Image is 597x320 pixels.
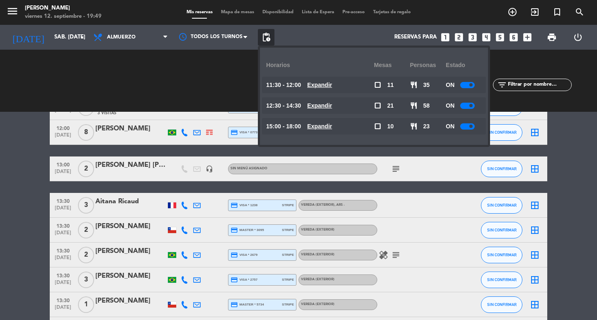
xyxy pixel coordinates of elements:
i: menu [6,5,19,17]
span: 3 [78,272,94,288]
span: check_box_outline_blank [374,102,381,109]
i: subject [391,250,401,260]
input: Filtrar por nombre... [507,80,571,89]
span: 3 [78,197,94,214]
i: power_settings_new [573,32,583,42]
u: Expandir [307,82,332,88]
i: subject [391,164,401,174]
button: SIN CONFIRMAR [481,161,522,177]
i: add_circle_outline [507,7,517,17]
div: Estado [446,54,482,77]
span: visa * 0773 [231,129,257,136]
div: [PERSON_NAME] [25,4,102,12]
div: Aitana Ricaud [95,196,166,207]
span: 1 [78,296,94,313]
button: SIN CONFIRMAR [481,124,522,141]
button: SIN CONFIRMAR [481,197,522,214]
div: LOG OUT [565,25,591,50]
span: ON [446,101,454,111]
span: master * 3095 [231,226,264,234]
span: 2 [78,247,94,263]
span: 15:00 - 18:00 [266,122,301,131]
span: 13:30 [53,221,73,230]
button: SIN CONFIRMAR [481,272,522,288]
span: Sin menú asignado [231,167,267,170]
span: SIN CONFIRMAR [487,228,517,232]
u: Expandir [307,102,332,109]
span: SIN CONFIRMAR [487,130,517,135]
span: 13:30 [53,295,73,305]
span: 13:30 [53,245,73,255]
button: SIN CONFIRMAR [481,296,522,313]
img: Cross Selling [206,130,213,135]
span: SIN CONFIRMAR [487,277,517,282]
span: 2 [78,161,94,177]
i: looks_6 [508,32,519,43]
div: [PERSON_NAME] [95,246,166,257]
span: Vereda (EXTERIOR) [301,278,335,281]
i: credit_card [231,226,238,234]
button: SIN CONFIRMAR [481,222,522,238]
div: [PERSON_NAME] [95,221,166,232]
i: border_all [530,225,540,235]
i: looks_4 [481,32,492,43]
span: Vereda (EXTERIOR) [301,253,335,256]
span: [DATE] [53,205,73,215]
span: 8 [78,124,94,141]
span: SIN CONFIRMAR [487,302,517,307]
span: 13:00 [53,159,73,169]
span: check_box_outline_blank [374,81,381,89]
span: [DATE] [53,108,73,117]
span: Mis reservas [182,10,217,14]
span: stripe [282,252,294,257]
span: restaurant [410,81,417,89]
i: border_all [530,300,540,310]
i: border_all [530,200,540,210]
span: Almuerzo [107,34,136,40]
span: [DATE] [53,169,73,178]
i: looks_two [454,32,464,43]
i: headset_mic [206,165,213,173]
i: credit_card [231,129,238,136]
span: [DATE] [53,132,73,142]
span: 35 [423,80,430,90]
span: stripe [282,227,294,233]
span: [DATE] [53,255,73,265]
span: SIN CONFIRMAR [487,253,517,257]
div: Horarios [266,54,374,77]
u: Expandir [307,123,332,130]
button: menu [6,5,19,20]
i: add_box [522,32,533,43]
i: healing [379,250,388,260]
span: [DATE] [53,230,73,240]
span: 12:30 - 14:30 [266,101,301,111]
span: 10 [387,122,394,131]
i: arrow_drop_down [77,32,87,42]
span: ON [446,122,454,131]
div: personas [410,54,446,77]
span: Disponibilidad [258,10,298,14]
div: viernes 12. septiembre - 19:49 [25,12,102,21]
span: 13:30 [53,270,73,280]
div: [PERSON_NAME] [95,271,166,282]
i: looks_3 [467,32,478,43]
span: 3 Visitas [97,110,116,116]
span: 23 [423,122,430,131]
span: 21 [387,101,394,111]
i: search [575,7,585,17]
span: Vereda (EXTERIOR) [301,228,335,231]
span: SIN CONFIRMAR [487,203,517,207]
div: Mesas [374,54,410,77]
i: credit_card [231,276,238,284]
span: Vereda (EXTERIOR) [301,303,335,306]
i: border_all [530,164,540,174]
span: Vereda (EXTERIOR) [301,203,345,207]
span: Lista de Espera [298,10,338,14]
i: border_all [530,250,540,260]
span: 11:30 - 12:00 [266,80,301,90]
span: print [547,32,557,42]
span: Tarjetas de regalo [369,10,415,14]
span: restaurant [410,102,417,109]
span: visa * 2679 [231,251,257,259]
span: 12:00 [53,123,73,132]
